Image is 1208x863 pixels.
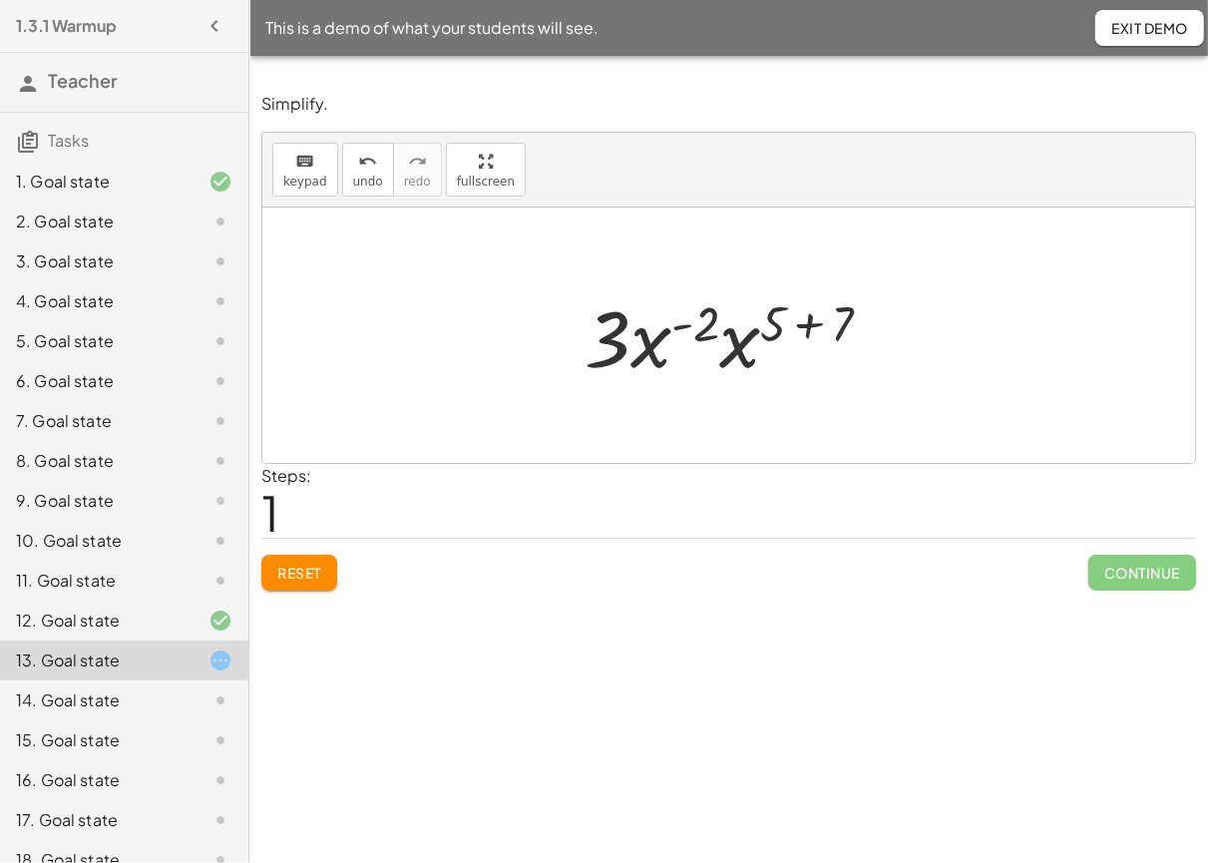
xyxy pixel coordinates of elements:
[208,249,232,273] i: Task not started.
[358,150,377,174] i: undo
[208,728,232,752] i: Task not started.
[446,143,526,197] button: fullscreen
[208,609,232,633] i: Task finished and correct.
[265,16,599,40] span: This is a demo of what your students will see.
[16,14,117,38] h4: 1.3.1 Warmup
[208,210,232,233] i: Task not started.
[261,465,311,486] label: Steps:
[208,648,232,672] i: Task started.
[208,569,232,593] i: Task not started.
[16,648,177,672] div: 13. Goal state
[16,449,177,473] div: 8. Goal state
[16,529,177,553] div: 10. Goal state
[208,329,232,353] i: Task not started.
[208,688,232,712] i: Task not started.
[208,170,232,194] i: Task finished and correct.
[16,329,177,353] div: 5. Goal state
[353,175,383,189] span: undo
[1095,10,1204,46] button: Exit Demo
[208,449,232,473] i: Task not started.
[208,369,232,393] i: Task not started.
[208,808,232,832] i: Task not started.
[16,369,177,393] div: 6. Goal state
[16,569,177,593] div: 11. Goal state
[342,143,394,197] button: undoundo
[404,175,431,189] span: redo
[1111,19,1188,37] span: Exit Demo
[457,175,515,189] span: fullscreen
[393,143,442,197] button: redoredo
[16,688,177,712] div: 14. Goal state
[48,130,89,151] span: Tasks
[16,210,177,233] div: 2. Goal state
[208,409,232,433] i: Task not started.
[272,143,338,197] button: keyboardkeypad
[16,728,177,752] div: 15. Goal state
[261,555,337,591] button: Reset
[16,489,177,513] div: 9. Goal state
[208,289,232,313] i: Task not started.
[408,150,427,174] i: redo
[16,768,177,792] div: 16. Goal state
[48,69,118,92] span: Teacher
[261,482,279,543] span: 1
[277,564,321,582] span: Reset
[208,529,232,553] i: Task not started.
[16,609,177,633] div: 12. Goal state
[16,289,177,313] div: 4. Goal state
[283,175,327,189] span: keypad
[208,489,232,513] i: Task not started.
[261,93,1196,116] p: Simplify.
[16,409,177,433] div: 7. Goal state
[16,170,177,194] div: 1. Goal state
[16,249,177,273] div: 3. Goal state
[295,150,314,174] i: keyboard
[16,808,177,832] div: 17. Goal state
[208,768,232,792] i: Task not started.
